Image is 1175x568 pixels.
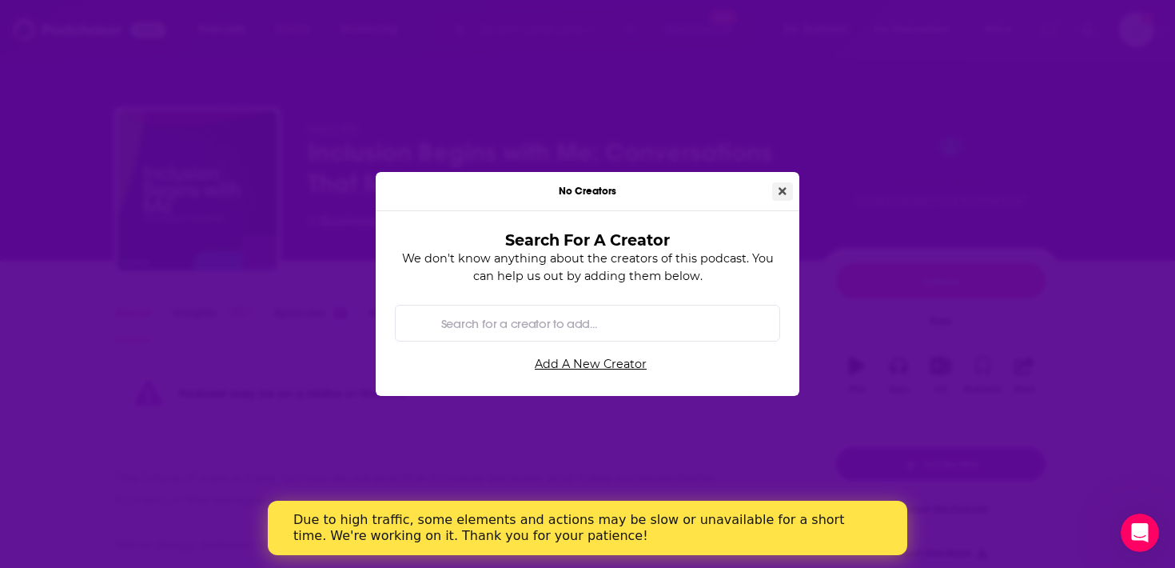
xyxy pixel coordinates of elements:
a: Add A New Creator [401,351,780,378]
iframe: Intercom live chat [1121,514,1159,552]
iframe: Intercom live chat banner [268,501,907,555]
input: Search for a creator to add... [435,305,767,341]
div: No Creators [376,172,799,211]
button: Close [772,182,793,201]
p: We don't know anything about the creators of this podcast. You can help us out by adding them below. [395,250,780,286]
h3: Search For A Creator [420,230,755,250]
div: Search by entity type [395,305,780,342]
